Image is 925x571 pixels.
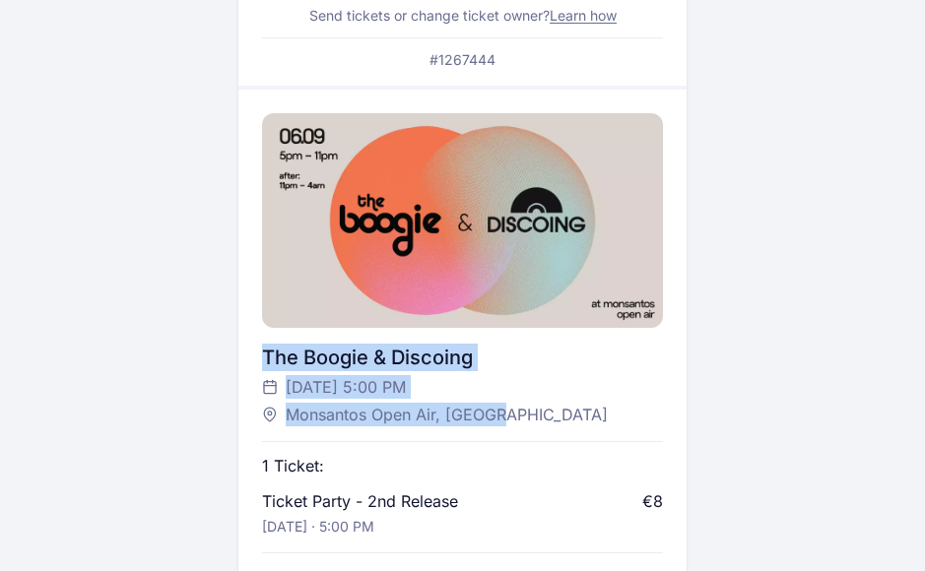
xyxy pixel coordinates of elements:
div: The Boogie & Discoing [262,344,663,371]
p: Ticket Party - 2nd Release [262,489,458,513]
div: €8 [642,489,663,513]
p: Send tickets or change ticket owner? [309,6,617,26]
span: Monsantos Open Air, [GEOGRAPHIC_DATA] [286,403,608,426]
p: 1 Ticket: [262,454,324,477]
span: [DATE] 5:00 PM [286,375,406,399]
a: Learn how [550,7,617,24]
p: #1267444 [429,50,496,70]
p: [DATE] · 5:00 PM [262,517,374,537]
